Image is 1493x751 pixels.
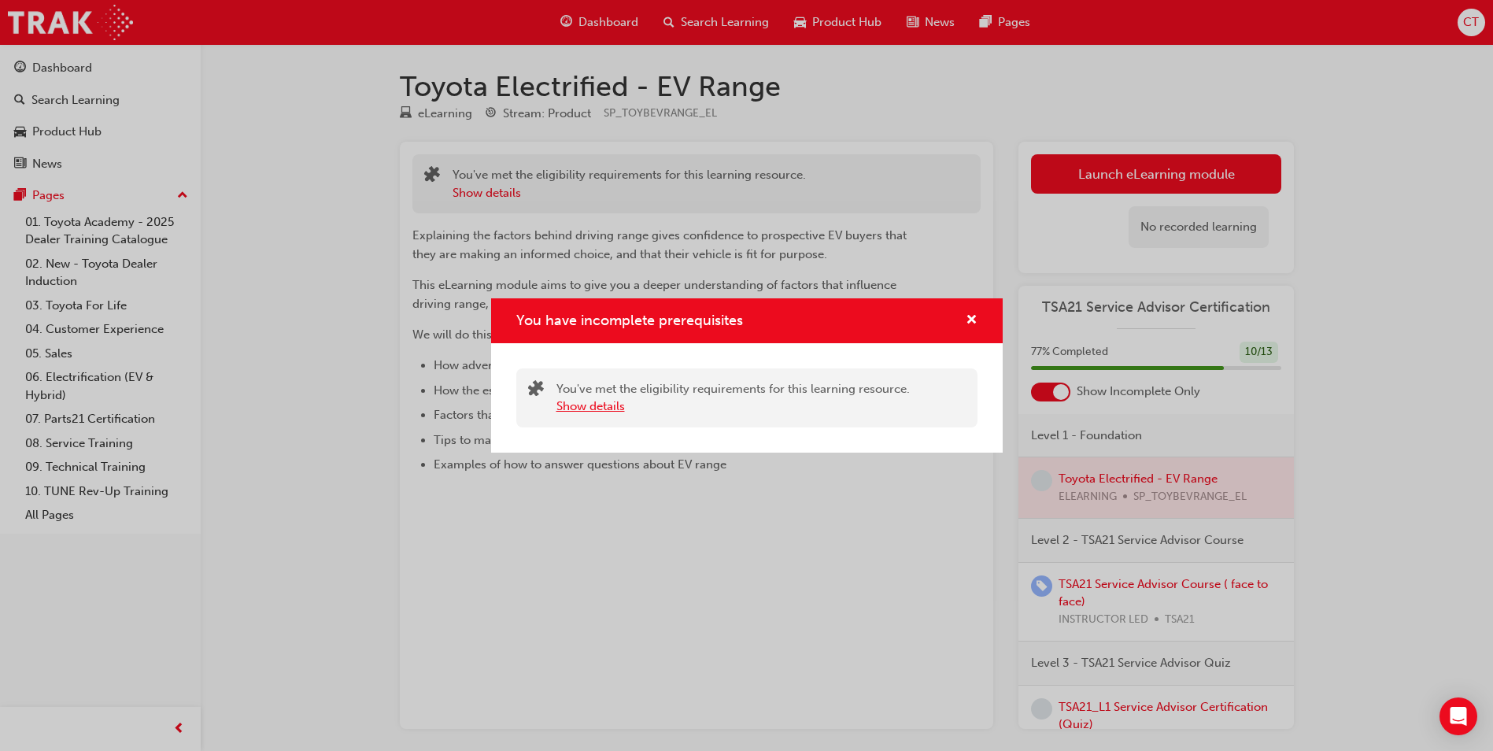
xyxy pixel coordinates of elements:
[966,314,977,328] span: cross-icon
[491,298,1003,453] div: You have incomplete prerequisites
[1439,697,1477,735] div: Open Intercom Messenger
[556,380,910,416] div: You've met the eligibility requirements for this learning resource.
[556,398,625,416] button: Show details
[528,382,544,400] span: puzzle-icon
[516,312,743,329] span: You have incomplete prerequisites
[966,311,977,331] button: cross-icon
